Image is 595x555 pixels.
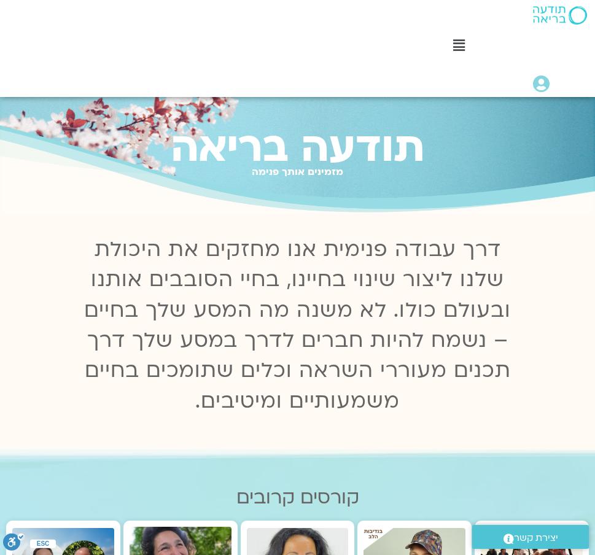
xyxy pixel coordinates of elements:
p: דרך עבודה פנימית אנו מחזקים את היכולת שלנו ליצור שינוי בחיינו, בחיי הסובבים אותנו ובעולם כולו. לא... [78,235,518,416]
span: יצירת קשר [514,530,558,546]
a: יצירת קשר [472,525,589,549]
h2: קורסים קרובים [6,487,589,508]
img: תודעה בריאה [533,6,587,25]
